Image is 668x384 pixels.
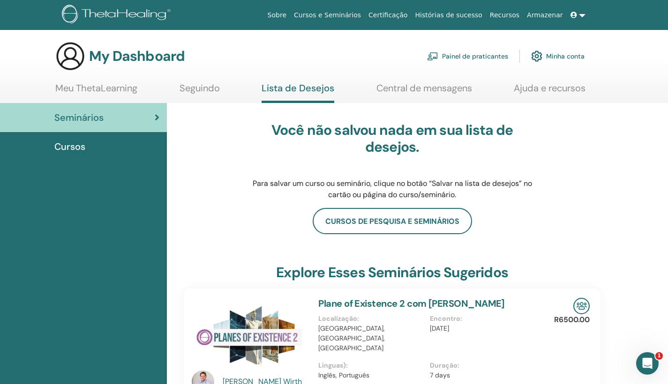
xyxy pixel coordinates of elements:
[430,324,535,333] p: [DATE]
[290,7,365,24] a: Cursos e Seminários
[514,82,585,101] a: Ajuda e recursos
[192,298,307,373] img: Plane of Existence 2
[318,370,424,380] p: Inglês, Português
[276,264,508,281] h3: Explore esses seminários sugeridos
[523,7,566,24] a: Armazenar
[430,370,535,380] p: 7 days
[318,361,424,370] p: Línguas) :
[554,314,590,325] p: R6500.00
[262,82,334,103] a: Lista de Desejos
[313,208,472,234] a: cursos de pesquisa e seminários
[531,48,542,64] img: cog.svg
[55,41,85,71] img: generic-user-icon.jpg
[245,178,540,200] p: Para salvar um curso ou seminário, clique no botão “Salvar na lista de desejos” no cartão ou pági...
[245,122,540,155] h3: Você não salvou nada em sua lista de desejos.
[318,297,505,310] a: Plane of Existence 2 com [PERSON_NAME]
[54,111,104,125] span: Seminários
[318,314,424,324] p: Localização :
[412,7,486,24] a: Histórias de sucesso
[430,314,535,324] p: Encontro :
[180,82,220,101] a: Seguindo
[264,7,290,24] a: Sobre
[89,48,185,65] h3: My Dashboard
[531,46,585,66] a: Minha conta
[54,140,85,154] span: Cursos
[655,352,663,360] span: 1
[62,5,174,26] img: logo.png
[427,46,508,66] a: Painel de praticantes
[430,361,535,370] p: Duração :
[573,298,590,314] img: In-Person Seminar
[55,82,137,101] a: Meu ThetaLearning
[486,7,523,24] a: Recursos
[365,7,411,24] a: Certificação
[427,52,438,60] img: chalkboard-teacher.svg
[636,352,659,375] iframe: Intercom live chat
[318,324,424,353] p: [GEOGRAPHIC_DATA], [GEOGRAPHIC_DATA], [GEOGRAPHIC_DATA]
[376,82,472,101] a: Central de mensagens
